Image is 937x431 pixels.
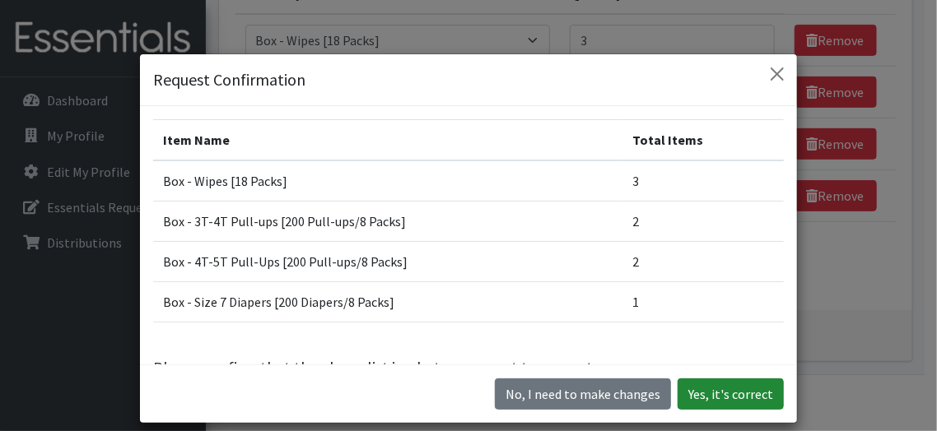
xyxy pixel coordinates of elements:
[623,241,785,281] td: 2
[153,241,623,281] td: Box - 4T-5T Pull-Ups [200 Pull-ups/8 Packs]
[623,160,785,202] td: 3
[623,281,785,322] td: 1
[153,160,623,202] td: Box - Wipes [18 Packs]
[623,119,785,160] th: Total Items
[153,201,623,241] td: Box - 3T-4T Pull-ups [200 Pull-ups/8 Packs]
[495,378,671,410] button: No I need to make changes
[153,119,623,160] th: Item Name
[623,201,785,241] td: 2
[153,67,305,92] h5: Request Confirmation
[153,355,784,380] p: Please confirm that the above list is what you meant to request.
[764,61,790,87] button: Close
[153,281,623,322] td: Box - Size 7 Diapers [200 Diapers/8 Packs]
[678,378,784,410] button: Yes, it's correct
